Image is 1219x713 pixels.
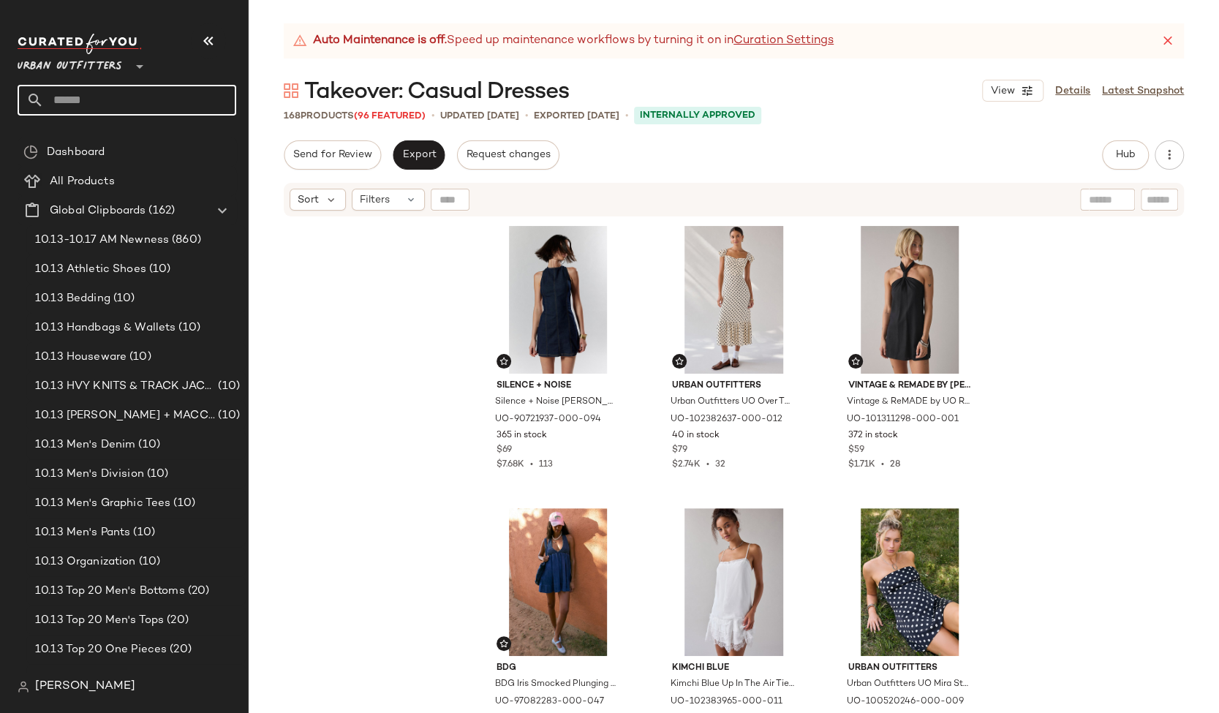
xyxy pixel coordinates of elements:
[733,32,834,50] a: Curation Settings
[50,173,115,190] span: All Products
[715,460,725,469] span: 32
[671,396,794,409] span: Urban Outfitters UO Over The Moon Flutter Sleeve Off-The-Shoulder Midi Dress in Cream, Women's at...
[495,413,601,426] span: UO-90721937-000-094
[466,149,551,161] span: Request changes
[354,111,426,121] span: (96 Featured)
[524,460,539,469] span: •
[982,80,1043,102] button: View
[672,444,687,457] span: $79
[440,109,519,124] p: updated [DATE]
[50,203,146,219] span: Global Clipboards
[1055,83,1090,99] a: Details
[497,662,620,675] span: BDG
[393,140,445,170] button: Export
[660,226,807,374] img: 102382637_012_b
[284,111,301,121] span: 168
[35,320,176,336] span: 10.13 Handbags & Wallets
[837,508,984,656] img: 100520246_009_b
[130,524,155,541] span: (10)
[164,612,189,629] span: (20)
[185,583,210,600] span: (20)
[672,429,720,442] span: 40 in stock
[215,407,240,424] span: (10)
[35,349,127,366] span: 10.13 Houseware
[1102,83,1184,99] a: Latest Snapshot
[701,460,715,469] span: •
[497,460,524,469] span: $7.68K
[35,583,185,600] span: 10.13 Top 20 Men's Bottoms
[169,232,201,249] span: (860)
[304,78,569,107] span: Takeover: Casual Dresses
[457,140,559,170] button: Request changes
[284,140,381,170] button: Send for Review
[176,320,200,336] span: (10)
[499,357,508,366] img: svg%3e
[18,681,29,693] img: svg%3e
[495,695,604,709] span: UO-97082283-000-047
[35,678,135,695] span: [PERSON_NAME]
[203,671,228,687] span: (20)
[293,149,372,161] span: Send for Review
[167,641,192,658] span: (20)
[35,612,164,629] span: 10.13 Top 20 Men's Tops
[837,226,984,374] img: 101311298_001_b
[672,380,796,393] span: Urban Outfitters
[525,108,528,124] span: •
[35,671,203,687] span: 10.13 Top 20 Women's Bottoms
[497,380,620,393] span: Silence + Noise
[485,508,632,656] img: 97082283_047_b
[847,396,970,409] span: Vintage & ReMADE by UO ReMADE By UO Made In LA EcoVero™ Linen Knotted Halter Mini Dress in Black,...
[135,437,160,453] span: (10)
[671,695,782,709] span: UO-102383965-000-011
[47,144,105,161] span: Dashboard
[18,50,122,76] span: Urban Outfitters
[848,662,972,675] span: Urban Outfitters
[146,203,175,219] span: (162)
[495,678,619,691] span: BDG Iris Smocked Plunging V-Neckline Halter Mini Dress in Denim Indigo Wash, Women's at Urban Out...
[890,460,900,469] span: 28
[1115,149,1136,161] span: Hub
[990,86,1015,97] span: View
[35,407,215,424] span: 10.13 [PERSON_NAME] + MACC + MShoes
[284,83,298,98] img: svg%3e
[35,466,144,483] span: 10.13 Men's Division
[431,108,434,124] span: •
[495,396,619,409] span: Silence + Noise [PERSON_NAME] Cutout Shift Dress in Rinsed Denim, Women's at Urban Outfitters
[848,380,972,393] span: Vintage & ReMADE by [PERSON_NAME]
[35,437,135,453] span: 10.13 Men's Denim
[671,413,782,426] span: UO-102382637-000-012
[851,357,860,366] img: svg%3e
[215,378,240,395] span: (10)
[35,378,215,395] span: 10.13 HVY KNITS & TRACK JACKETS
[672,460,701,469] span: $2.74K
[23,145,38,159] img: svg%3e
[284,109,426,124] div: Products
[35,261,146,278] span: 10.13 Athletic Shoes
[848,444,864,457] span: $59
[848,460,875,469] span: $1.71K
[675,357,684,366] img: svg%3e
[35,524,130,541] span: 10.13 Men's Pants
[497,429,547,442] span: 365 in stock
[360,192,390,208] span: Filters
[35,232,169,249] span: 10.13-10.17 AM Newness
[497,444,512,457] span: $69
[847,413,959,426] span: UO-101311298-000-001
[660,508,807,656] img: 102383965_011_b
[35,554,136,570] span: 10.13 Organization
[534,109,619,124] p: Exported [DATE]
[875,460,890,469] span: •
[847,695,964,709] span: UO-100520246-000-009
[35,641,167,658] span: 10.13 Top 20 One Pieces
[847,678,970,691] span: Urban Outfitters UO Mira Strapless Tie-Back Bow Satin Slip Mini Dress in Black/White Polka Dot, W...
[672,662,796,675] span: Kimchi Blue
[539,460,553,469] span: 113
[18,34,142,54] img: cfy_white_logo.C9jOOHJF.svg
[313,32,447,50] strong: Auto Maintenance is off.
[35,290,110,307] span: 10.13 Bedding
[401,149,436,161] span: Export
[127,349,151,366] span: (10)
[144,466,169,483] span: (10)
[848,429,898,442] span: 372 in stock
[485,226,632,374] img: 90721937_094_b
